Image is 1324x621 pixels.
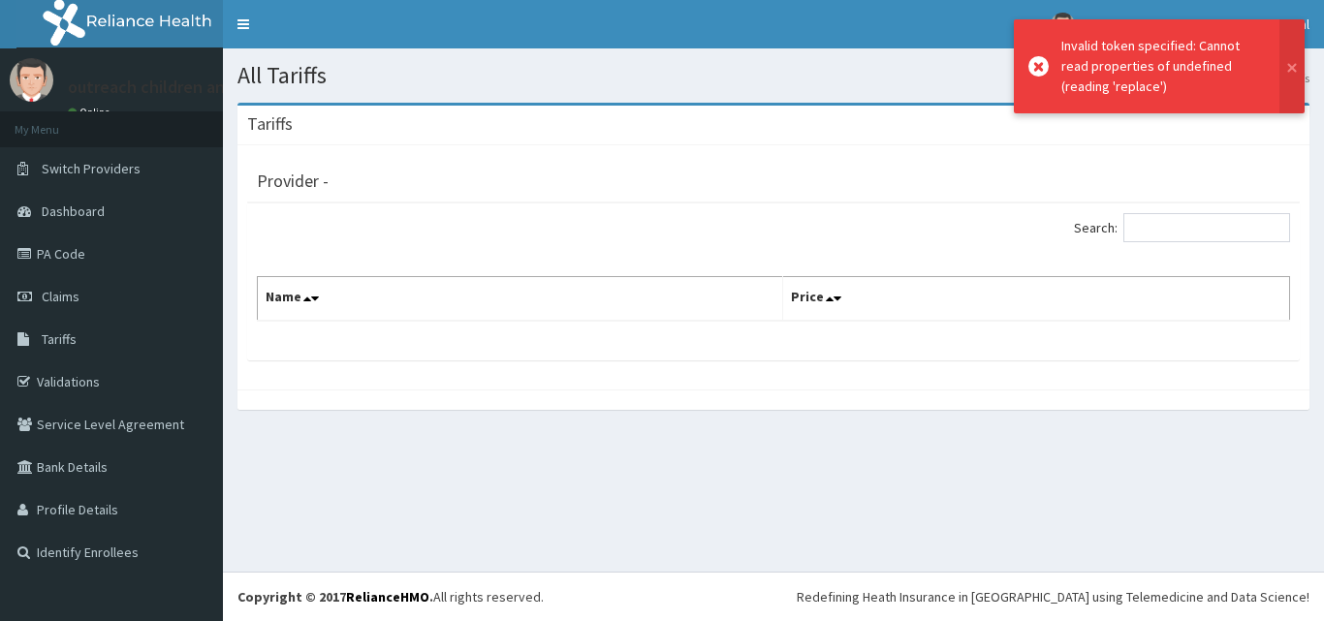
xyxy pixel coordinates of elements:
[247,115,293,133] h3: Tariffs
[68,78,363,96] p: outreach children and Women Hospital
[42,288,79,305] span: Claims
[1061,36,1261,97] div: Invalid token specified: Cannot read properties of undefined (reading 'replace')
[1087,16,1309,33] span: outreach children and Women Hospital
[237,588,433,605] strong: Copyright © 2017 .
[1051,13,1075,37] img: User Image
[1123,213,1290,242] input: Search:
[257,172,329,190] h3: Provider -
[42,160,141,177] span: Switch Providers
[10,58,53,102] img: User Image
[42,330,77,348] span: Tariffs
[783,277,1290,322] th: Price
[223,572,1324,621] footer: All rights reserved.
[237,63,1309,88] h1: All Tariffs
[797,587,1309,606] div: Redefining Heath Insurance in [GEOGRAPHIC_DATA] using Telemedicine and Data Science!
[346,588,429,605] a: RelianceHMO
[68,106,114,119] a: Online
[1074,213,1290,242] label: Search:
[42,202,105,220] span: Dashboard
[258,277,783,322] th: Name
